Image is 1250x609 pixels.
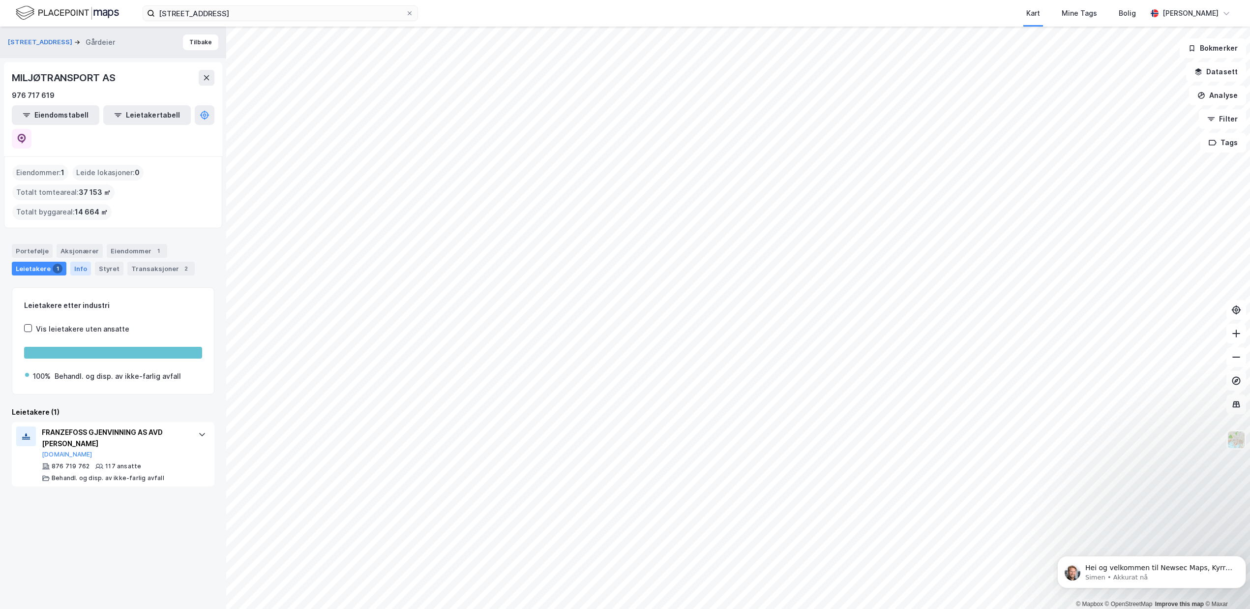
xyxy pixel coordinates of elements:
[1076,601,1103,608] a: Mapbox
[12,70,118,86] div: MILJØTRANSPORT AS
[8,37,74,47] button: [STREET_ADDRESS]
[61,167,64,179] span: 1
[183,34,218,50] button: Tilbake
[127,262,195,275] div: Transaksjoner
[52,474,164,482] div: Behandl. og disp. av ikke-farlig avfall
[103,105,191,125] button: Leietakertabell
[12,165,68,181] div: Eiendommer :
[53,264,62,274] div: 1
[1162,7,1219,19] div: [PERSON_NAME]
[55,370,181,382] div: Behandl. og disp. av ikke-farlig avfall
[1026,7,1040,19] div: Kart
[12,244,53,258] div: Portefølje
[95,262,123,275] div: Styret
[24,300,202,311] div: Leietakere etter industri
[1180,38,1246,58] button: Bokmerker
[12,262,66,275] div: Leietakere
[42,426,188,450] div: FRANZEFOSS GJENVINNING AS AVD [PERSON_NAME]
[1199,109,1246,129] button: Filter
[1227,430,1246,449] img: Z
[86,36,115,48] div: Gårdeier
[12,184,115,200] div: Totalt tomteareal :
[1053,535,1250,604] iframe: Intercom notifications melding
[75,206,108,218] span: 14 664 ㎡
[1189,86,1246,105] button: Analyse
[70,262,91,275] div: Info
[16,4,119,22] img: logo.f888ab2527a4732fd821a326f86c7f29.svg
[12,90,55,101] div: 976 717 619
[155,6,406,21] input: Søk på adresse, matrikkel, gårdeiere, leietakere eller personer
[36,323,129,335] div: Vis leietakere uten ansatte
[105,462,141,470] div: 117 ansatte
[135,167,140,179] span: 0
[12,406,214,418] div: Leietakere (1)
[12,204,112,220] div: Totalt byggareal :
[79,186,111,198] span: 37 153 ㎡
[1062,7,1097,19] div: Mine Tags
[153,246,163,256] div: 1
[42,451,92,458] button: [DOMAIN_NAME]
[52,462,89,470] div: 876 719 762
[12,105,99,125] button: Eiendomstabell
[1105,601,1153,608] a: OpenStreetMap
[1155,601,1204,608] a: Improve this map
[1186,62,1246,82] button: Datasett
[1119,7,1136,19] div: Bolig
[33,370,51,382] div: 100%
[1200,133,1246,152] button: Tags
[181,264,191,274] div: 2
[107,244,167,258] div: Eiendommer
[72,165,144,181] div: Leide lokasjoner :
[57,244,103,258] div: Aksjonærer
